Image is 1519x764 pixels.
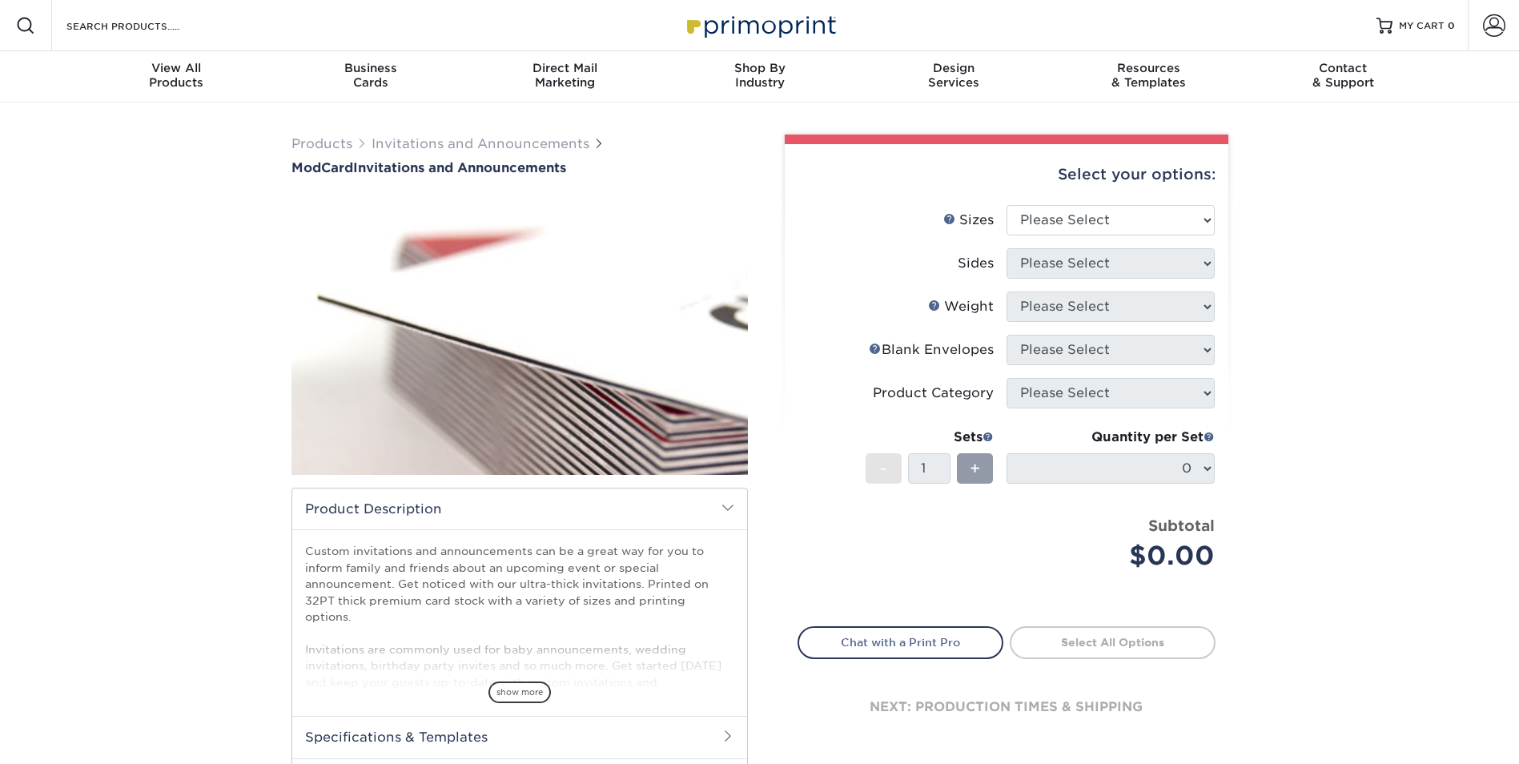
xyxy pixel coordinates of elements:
[273,61,468,75] span: Business
[488,682,551,703] span: show more
[79,61,274,90] div: Products
[873,384,994,403] div: Product Category
[662,51,857,103] a: Shop ByIndustry
[1448,20,1455,31] span: 0
[291,160,748,175] a: ModCardInvitations and Announcements
[857,61,1051,90] div: Services
[1246,61,1441,90] div: & Support
[468,61,662,90] div: Marketing
[305,543,734,755] p: Custom invitations and announcements can be a great way for you to inform family and friends abou...
[79,61,274,75] span: View All
[1148,517,1215,534] strong: Subtotal
[662,61,857,75] span: Shop By
[958,254,994,273] div: Sides
[798,626,1003,658] a: Chat with a Print Pro
[880,456,887,481] span: -
[1010,626,1216,658] a: Select All Options
[1007,428,1215,447] div: Quantity per Set
[291,160,748,175] h1: Invitations and Announcements
[65,16,221,35] input: SEARCH PRODUCTS.....
[273,61,468,90] div: Cards
[292,716,747,758] h2: Specifications & Templates
[1051,51,1246,103] a: Resources& Templates
[1246,61,1441,75] span: Contact
[1051,61,1246,90] div: & Templates
[1019,537,1215,575] div: $0.00
[291,177,748,493] img: ModCard 01
[798,659,1216,755] div: next: production times & shipping
[928,297,994,316] div: Weight
[1051,61,1246,75] span: Resources
[291,136,352,151] a: Products
[292,489,747,529] h2: Product Description
[970,456,980,481] span: +
[372,136,589,151] a: Invitations and Announcements
[857,51,1051,103] a: DesignServices
[1246,51,1441,103] a: Contact& Support
[468,51,662,103] a: Direct MailMarketing
[662,61,857,90] div: Industry
[943,211,994,230] div: Sizes
[79,51,274,103] a: View AllProducts
[798,144,1216,205] div: Select your options:
[1399,19,1445,33] span: MY CART
[468,61,662,75] span: Direct Mail
[857,61,1051,75] span: Design
[291,160,353,175] span: ModCard
[866,428,994,447] div: Sets
[869,340,994,360] div: Blank Envelopes
[273,51,468,103] a: BusinessCards
[680,8,840,42] img: Primoprint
